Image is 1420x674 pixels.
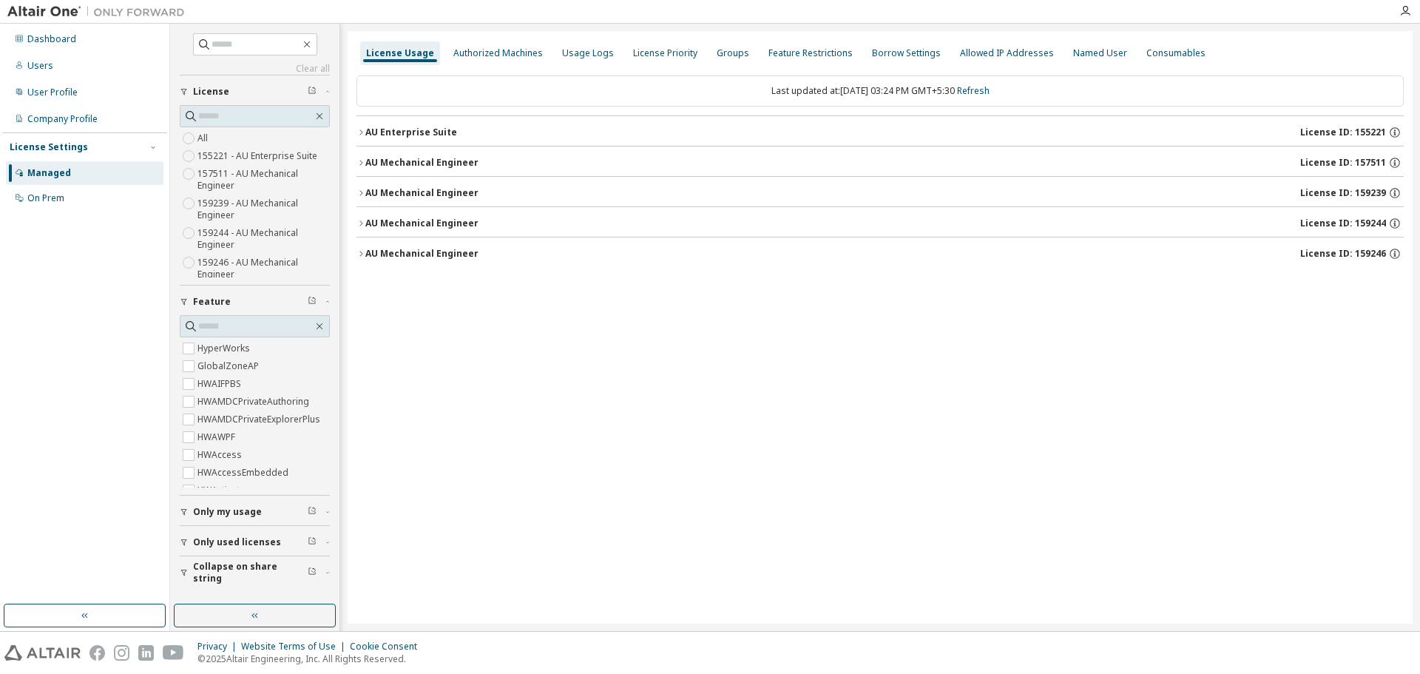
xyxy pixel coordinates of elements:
span: Only used licenses [193,536,281,548]
div: Borrow Settings [872,47,941,59]
label: HWActivate [197,482,248,499]
div: Company Profile [27,113,98,125]
div: Last updated at: [DATE] 03:24 PM GMT+5:30 [356,75,1404,107]
span: Only my usage [193,506,262,518]
span: License ID: 155221 [1300,127,1386,138]
div: License Usage [366,47,434,59]
img: instagram.svg [114,645,129,661]
div: AU Enterprise Suite [365,127,457,138]
div: Privacy [197,641,241,653]
div: Dashboard [27,33,76,45]
button: AU Mechanical EngineerLicense ID: 157511 [356,146,1404,179]
label: 159246 - AU Mechanical Engineer [197,254,330,283]
div: Named User [1073,47,1127,59]
div: Groups [717,47,749,59]
label: HWAMDCPrivateAuthoring [197,393,312,411]
p: © 2025 Altair Engineering, Inc. All Rights Reserved. [197,653,426,665]
label: HyperWorks [197,340,253,357]
div: Users [27,60,53,72]
img: altair_logo.svg [4,645,81,661]
img: linkedin.svg [138,645,154,661]
span: License ID: 159246 [1300,248,1386,260]
div: License Settings [10,141,88,153]
div: Feature Restrictions [768,47,853,59]
label: 159244 - AU Mechanical Engineer [197,224,330,254]
a: Refresh [957,84,990,97]
a: Clear all [180,63,330,75]
button: AU Mechanical EngineerLicense ID: 159244 [356,207,1404,240]
span: Collapse on share string [193,561,308,584]
span: License [193,86,229,98]
span: Feature [193,296,231,308]
button: Collapse on share string [180,556,330,589]
label: HWAccessEmbedded [197,464,291,482]
div: Allowed IP Addresses [960,47,1054,59]
span: Clear filter [308,506,317,518]
span: License ID: 159244 [1300,218,1386,229]
span: Clear filter [308,536,317,548]
button: AU Mechanical EngineerLicense ID: 159246 [356,237,1404,270]
div: User Profile [27,87,78,98]
span: License ID: 157511 [1300,157,1386,169]
div: License Priority [633,47,697,59]
label: 159239 - AU Mechanical Engineer [197,195,330,224]
label: All [197,129,211,147]
span: Clear filter [308,86,317,98]
div: On Prem [27,192,64,204]
label: 157511 - AU Mechanical Engineer [197,165,330,195]
button: AU Enterprise SuiteLicense ID: 155221 [356,116,1404,149]
div: Cookie Consent [350,641,426,653]
div: Usage Logs [562,47,614,59]
div: Website Terms of Use [241,641,350,653]
div: Managed [27,167,71,179]
img: facebook.svg [89,645,105,661]
label: HWAWPF [197,428,238,446]
span: Clear filter [308,296,317,308]
div: AU Mechanical Engineer [365,187,479,199]
img: youtube.svg [163,645,184,661]
label: HWAIFPBS [197,375,244,393]
div: Authorized Machines [453,47,543,59]
button: Feature [180,286,330,318]
img: Altair One [7,4,192,19]
button: License [180,75,330,108]
div: Consumables [1146,47,1206,59]
div: AU Mechanical Engineer [365,248,479,260]
span: Clear filter [308,567,317,579]
button: AU Mechanical EngineerLicense ID: 159239 [356,177,1404,209]
label: GlobalZoneAP [197,357,262,375]
label: 155221 - AU Enterprise Suite [197,147,320,165]
button: Only my usage [180,496,330,528]
button: Only used licenses [180,526,330,559]
span: License ID: 159239 [1300,187,1386,199]
label: HWAccess [197,446,245,464]
div: AU Mechanical Engineer [365,157,479,169]
div: AU Mechanical Engineer [365,218,479,229]
label: HWAMDCPrivateExplorerPlus [197,411,323,428]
